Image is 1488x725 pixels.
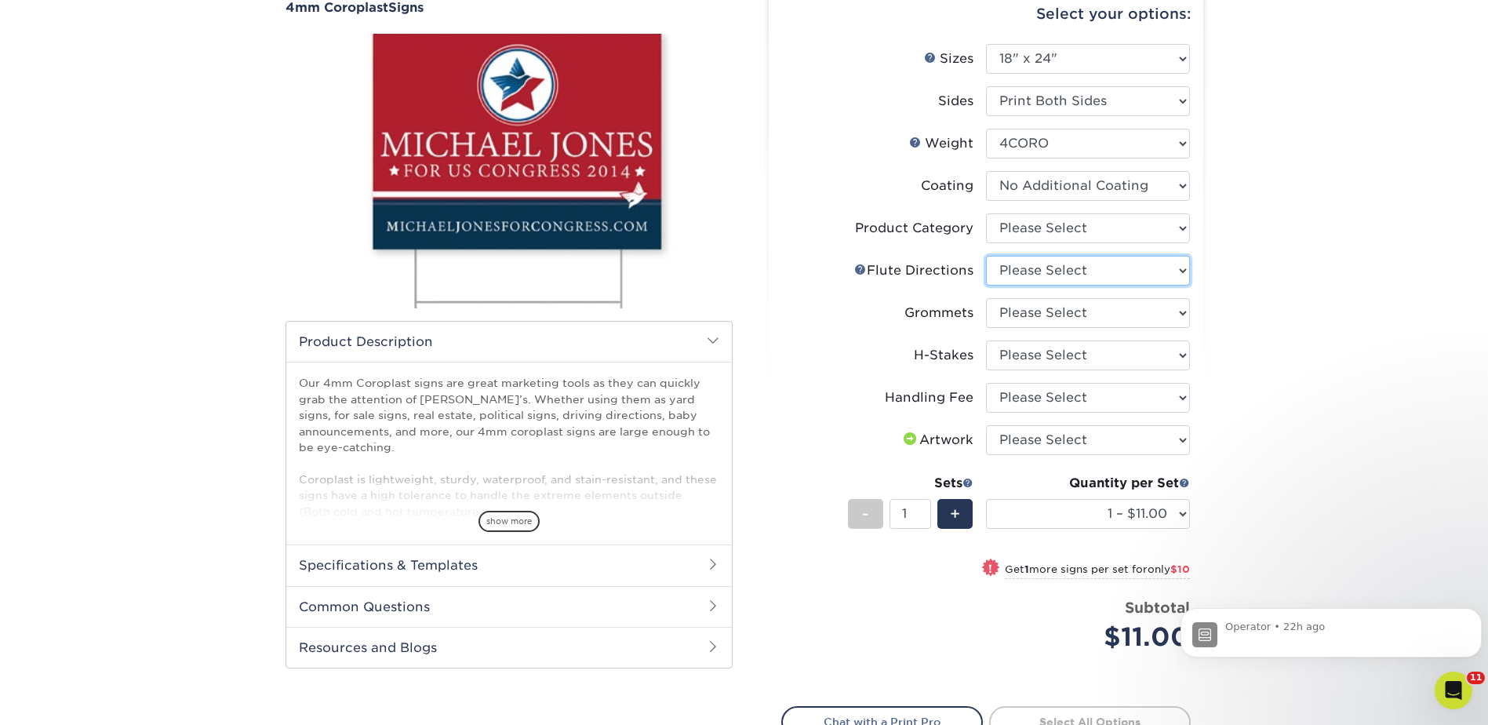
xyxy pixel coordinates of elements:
[998,618,1190,656] div: $11.00
[848,474,973,493] div: Sets
[862,502,869,526] span: -
[855,219,973,238] div: Product Category
[921,177,973,195] div: Coating
[286,627,732,668] h2: Resources and Blogs
[950,502,960,526] span: +
[286,586,732,627] h2: Common Questions
[988,560,992,577] span: !
[938,92,973,111] div: Sides
[900,431,973,450] div: Artwork
[1174,573,1488,683] iframe: Intercom notifications message
[909,134,973,153] div: Weight
[1125,599,1190,616] strong: Subtotal
[924,49,973,68] div: Sizes
[286,545,732,585] h2: Specifications & Templates
[914,346,973,365] div: H-Stakes
[904,304,973,322] div: Grommets
[1024,563,1029,575] strong: 1
[885,388,973,407] div: Handling Fee
[286,16,733,326] img: 4mm Coroplast 01
[1148,563,1190,575] span: only
[286,322,732,362] h2: Product Description
[1435,672,1472,709] iframe: Intercom live chat
[1467,672,1485,684] span: 11
[478,511,540,532] span: show more
[854,261,973,280] div: Flute Directions
[1170,563,1190,575] span: $10
[1005,563,1190,579] small: Get more signs per set for
[986,474,1190,493] div: Quantity per Set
